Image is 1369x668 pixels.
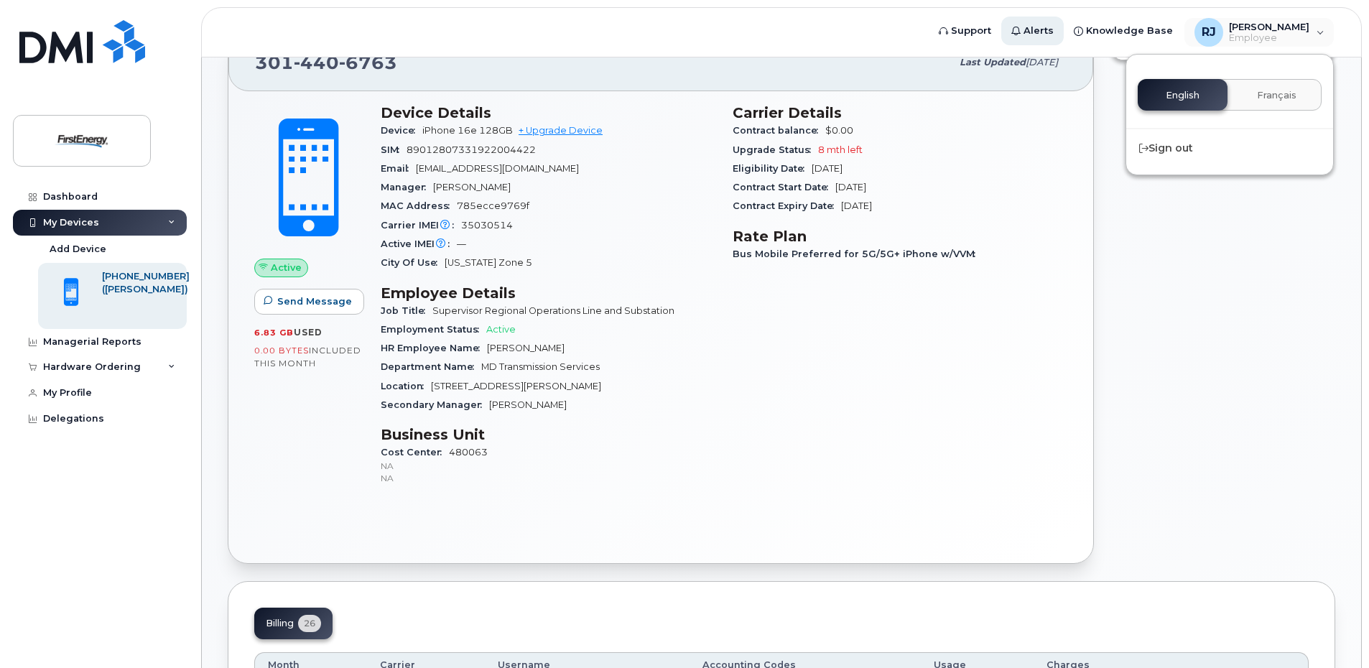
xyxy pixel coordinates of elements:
[812,163,843,174] span: [DATE]
[733,144,818,155] span: Upgrade Status
[1086,24,1173,38] span: Knowledge Base
[1026,57,1058,68] span: [DATE]
[271,261,302,274] span: Active
[835,182,866,192] span: [DATE]
[277,294,352,308] span: Send Message
[381,200,457,211] span: MAC Address
[381,447,715,484] span: 480063
[416,163,579,174] span: [EMAIL_ADDRESS][DOMAIN_NAME]
[432,305,674,316] span: Supervisor Regional Operations Line and Substation
[733,163,812,174] span: Eligibility Date
[960,57,1026,68] span: Last updated
[733,125,825,136] span: Contract balance
[381,182,433,192] span: Manager
[733,182,835,192] span: Contract Start Date
[381,125,422,136] span: Device
[929,17,1001,45] a: Support
[254,345,309,356] span: 0.00 Bytes
[339,52,397,73] span: 6763
[1001,17,1064,45] a: Alerts
[1064,17,1183,45] a: Knowledge Base
[1257,90,1296,101] span: Français
[381,305,432,316] span: Job Title
[381,144,407,155] span: SIM
[294,52,339,73] span: 440
[457,238,466,249] span: —
[825,125,853,136] span: $0.00
[381,163,416,174] span: Email
[381,220,461,231] span: Carrier IMEI
[951,24,991,38] span: Support
[489,399,567,410] span: [PERSON_NAME]
[486,324,516,335] span: Active
[445,257,532,268] span: [US_STATE] Zone 5
[254,328,294,338] span: 6.83 GB
[487,343,565,353] span: [PERSON_NAME]
[381,447,449,458] span: Cost Center
[381,257,445,268] span: City Of Use
[461,220,513,231] span: 35030514
[841,200,872,211] span: [DATE]
[733,104,1067,121] h3: Carrier Details
[381,460,715,472] p: NA
[1184,18,1335,47] div: Raidt, John E
[381,381,431,391] span: Location
[381,399,489,410] span: Secondary Manager
[381,343,487,353] span: HR Employee Name
[481,361,600,372] span: MD Transmission Services
[431,381,601,391] span: [STREET_ADDRESS][PERSON_NAME]
[733,228,1067,245] h3: Rate Plan
[818,144,863,155] span: 8 mth left
[255,52,397,73] span: 301
[381,238,457,249] span: Active IMEI
[381,284,715,302] h3: Employee Details
[381,324,486,335] span: Employment Status
[381,426,715,443] h3: Business Unit
[1307,606,1358,657] iframe: Messenger Launcher
[381,472,715,484] p: NA
[457,200,529,211] span: 785ecce9769f
[422,125,513,136] span: iPhone 16e 128GB
[733,249,983,259] span: Bus Mobile Preferred for 5G/5G+ iPhone w/VVM
[1024,24,1054,38] span: Alerts
[1126,135,1333,162] div: Sign out
[433,182,511,192] span: [PERSON_NAME]
[381,104,715,121] h3: Device Details
[1202,24,1216,41] span: RJ
[733,200,841,211] span: Contract Expiry Date
[381,361,481,372] span: Department Name
[294,327,322,338] span: used
[519,125,603,136] a: + Upgrade Device
[254,289,364,315] button: Send Message
[1229,21,1309,32] span: [PERSON_NAME]
[1229,32,1309,44] span: Employee
[407,144,536,155] span: 89012807331922004422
